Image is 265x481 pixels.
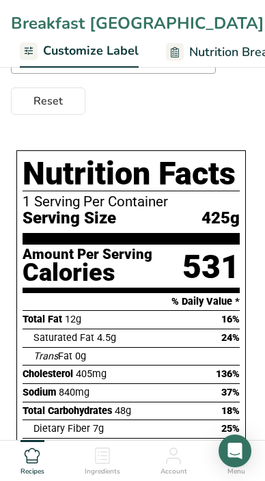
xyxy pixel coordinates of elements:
span: 0g [75,351,86,362]
span: 24% [221,332,240,344]
a: Recipes [20,441,44,478]
span: Ingredients [85,467,120,477]
div: Open Intercom Messenger [219,435,251,467]
span: 16% [221,314,240,325]
span: 136% [216,368,240,380]
span: 7g [93,423,104,435]
span: Recipes [20,467,44,477]
i: Trans [33,351,58,362]
section: % Daily Value * [23,293,240,311]
span: Serving Size [23,209,116,228]
span: 4.5g [97,332,116,344]
a: Customize Label [20,36,139,68]
span: Reset [33,93,63,109]
div: Amount Per Serving [23,247,152,262]
span: 18% [221,405,240,417]
span: Account [161,467,187,477]
button: Reset [11,87,85,115]
span: Customize Label [43,42,139,60]
span: 25% [221,423,240,435]
span: Sodium [23,387,56,398]
span: 840mg [59,387,89,398]
span: Total Carbohydrates [23,405,112,417]
div: 1 Serving Per Container [23,194,240,209]
div: Calories [23,262,152,284]
span: 425g [201,209,240,228]
span: Fat [33,351,72,362]
h1: Nutrition Facts [23,156,240,191]
span: Saturated Fat [33,332,94,344]
span: Cholesterol [23,368,73,380]
span: Total Fat [23,314,62,325]
span: 37% [221,387,240,398]
span: 12g [65,314,81,325]
span: Menu [227,467,245,477]
a: Ingredients [85,441,120,478]
span: 405mg [76,368,107,380]
span: Dietary Fiber [33,423,90,435]
span: 48g [115,405,131,417]
a: Account [161,441,187,478]
div: 531 [182,247,240,288]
